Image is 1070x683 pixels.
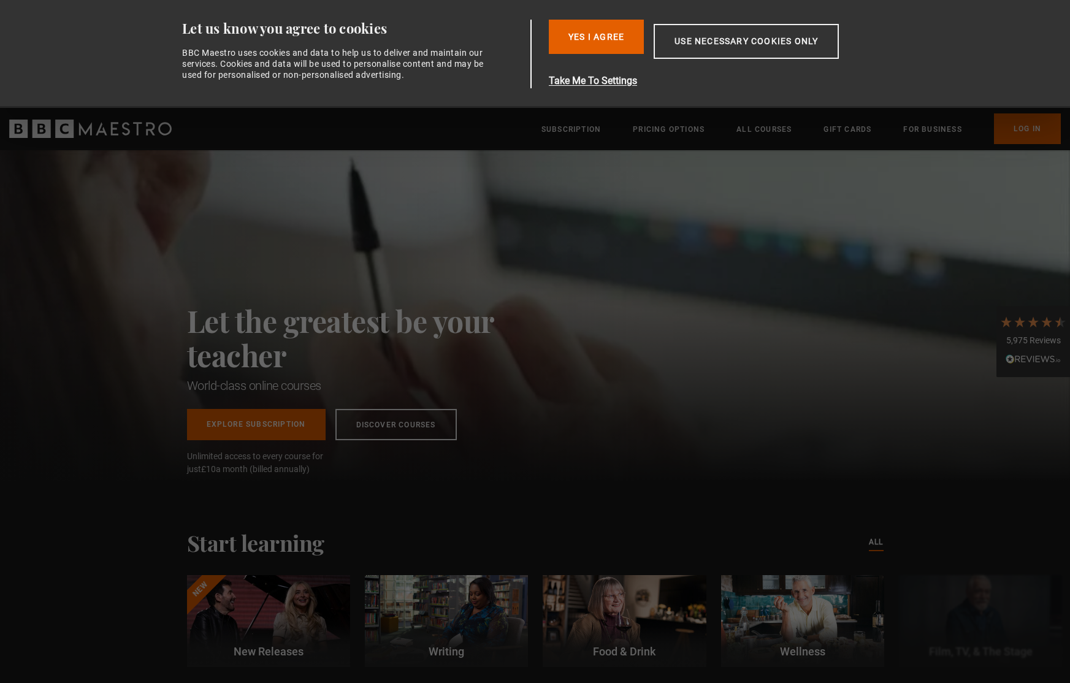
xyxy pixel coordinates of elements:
[869,536,884,549] a: All
[1006,354,1061,363] img: REVIEWS.io
[999,315,1067,329] div: 4.7 Stars
[999,353,1067,368] div: Read All Reviews
[541,123,601,135] a: Subscription
[721,575,884,667] a: Wellness
[633,123,705,135] a: Pricing Options
[187,450,353,476] span: Unlimited access to every course for just a month (billed annually)
[654,24,839,59] button: Use necessary cookies only
[9,120,172,138] svg: BBC Maestro
[899,575,1062,667] a: Film, TV, & The Stage
[994,113,1061,144] a: Log In
[187,409,326,440] a: Explore Subscription
[187,575,350,667] a: New New Releases
[187,530,324,555] h2: Start learning
[365,575,528,667] a: Writing
[999,335,1067,347] div: 5,975 Reviews
[903,123,961,135] a: For business
[543,575,706,667] a: Food & Drink
[182,20,525,37] div: Let us know you agree to cookies
[549,74,897,88] button: Take Me To Settings
[824,123,871,135] a: Gift Cards
[736,123,792,135] a: All Courses
[335,409,457,440] a: Discover Courses
[182,47,491,81] div: BBC Maestro uses cookies and data to help us to deliver and maintain our services. Cookies and da...
[541,113,1061,144] nav: Primary
[996,306,1070,377] div: 5,975 ReviewsRead All Reviews
[187,303,549,372] h2: Let the greatest be your teacher
[201,464,216,474] span: £10
[187,377,549,394] h1: World-class online courses
[549,20,644,54] button: Yes I Agree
